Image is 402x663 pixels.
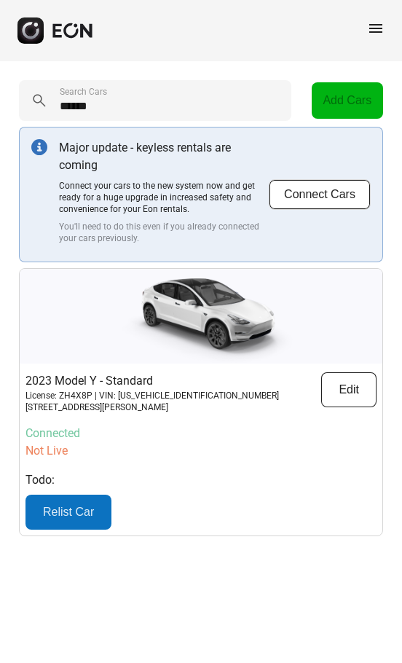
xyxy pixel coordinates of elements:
[25,372,279,390] p: 2023 Model Y - Standard
[31,139,47,155] img: info
[59,180,269,215] p: Connect your cars to the new system now and get ready for a huge upgrade in increased safety and ...
[25,471,377,489] p: Todo:
[59,221,269,244] p: You'll need to do this even if you already connected your cars previously.
[25,495,111,530] button: Relist Car
[25,425,377,442] p: Connected
[59,139,269,174] p: Major update - keyless rentals are coming
[25,390,279,401] p: License: ZH4X8P | VIN: [US_VEHICLE_IDENTIFICATION_NUMBER]
[106,269,296,364] img: car
[269,179,371,210] button: Connect Cars
[25,442,377,460] p: Not Live
[367,20,385,37] span: menu
[60,86,107,98] label: Search Cars
[321,372,377,407] button: Edit
[25,401,279,413] p: [STREET_ADDRESS][PERSON_NAME]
